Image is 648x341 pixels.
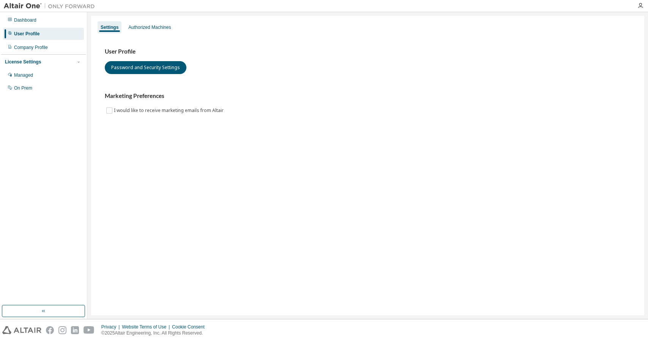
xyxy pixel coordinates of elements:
[58,326,66,334] img: instagram.svg
[2,326,41,334] img: altair_logo.svg
[14,44,48,51] div: Company Profile
[101,324,122,330] div: Privacy
[172,324,209,330] div: Cookie Consent
[14,31,39,37] div: User Profile
[14,72,33,78] div: Managed
[84,326,95,334] img: youtube.svg
[101,24,118,30] div: Settings
[46,326,54,334] img: facebook.svg
[105,61,186,74] button: Password and Security Settings
[14,17,36,23] div: Dashboard
[4,2,99,10] img: Altair One
[128,24,171,30] div: Authorized Machines
[114,106,225,115] label: I would like to receive marketing emails from Altair
[101,330,209,336] p: © 2025 Altair Engineering, Inc. All Rights Reserved.
[105,48,631,55] h3: User Profile
[105,92,631,100] h3: Marketing Preferences
[122,324,172,330] div: Website Terms of Use
[5,59,41,65] div: License Settings
[14,85,32,91] div: On Prem
[71,326,79,334] img: linkedin.svg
